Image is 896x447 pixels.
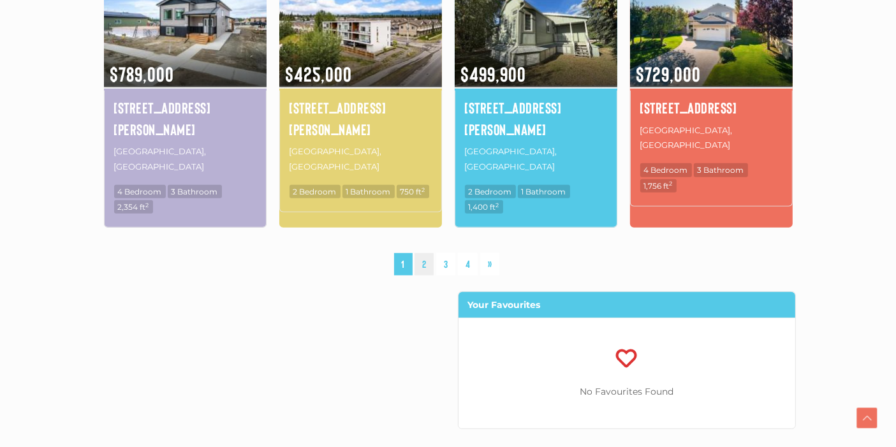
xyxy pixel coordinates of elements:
span: 2 Bedroom [290,185,341,198]
span: 1,756 ft [640,179,677,193]
p: No Favourites Found [459,384,795,400]
a: [STREET_ADDRESS][PERSON_NAME] [290,97,432,140]
sup: 2 [670,180,673,187]
span: 2 Bedroom [465,185,516,198]
span: 4 Bedroom [114,185,166,198]
p: [GEOGRAPHIC_DATA], [GEOGRAPHIC_DATA] [465,143,607,175]
p: [GEOGRAPHIC_DATA], [GEOGRAPHIC_DATA] [640,122,782,154]
span: 3 Bathroom [168,185,222,198]
span: $729,000 [630,45,793,87]
sup: 2 [146,202,149,209]
span: 1 Bathroom [518,185,570,198]
a: [STREET_ADDRESS][PERSON_NAME] [114,97,256,140]
span: 1 [394,253,413,275]
a: » [480,253,499,275]
a: 2 [415,253,434,275]
a: [STREET_ADDRESS] [640,97,782,119]
sup: 2 [422,186,425,193]
span: $499,900 [455,45,617,87]
a: 3 [436,253,455,275]
span: 4 Bedroom [640,163,692,177]
strong: Your Favourites [468,299,541,311]
span: 3 Bathroom [694,163,748,177]
p: [GEOGRAPHIC_DATA], [GEOGRAPHIC_DATA] [114,143,256,175]
p: [GEOGRAPHIC_DATA], [GEOGRAPHIC_DATA] [290,143,432,175]
span: 750 ft [397,185,429,198]
a: [STREET_ADDRESS][PERSON_NAME] [465,97,607,140]
span: 1,400 ft [465,200,503,214]
sup: 2 [496,202,499,209]
span: 2,354 ft [114,200,153,214]
a: 4 [458,253,478,275]
span: $425,000 [279,45,442,87]
span: 1 Bathroom [342,185,395,198]
span: $789,000 [104,45,267,87]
